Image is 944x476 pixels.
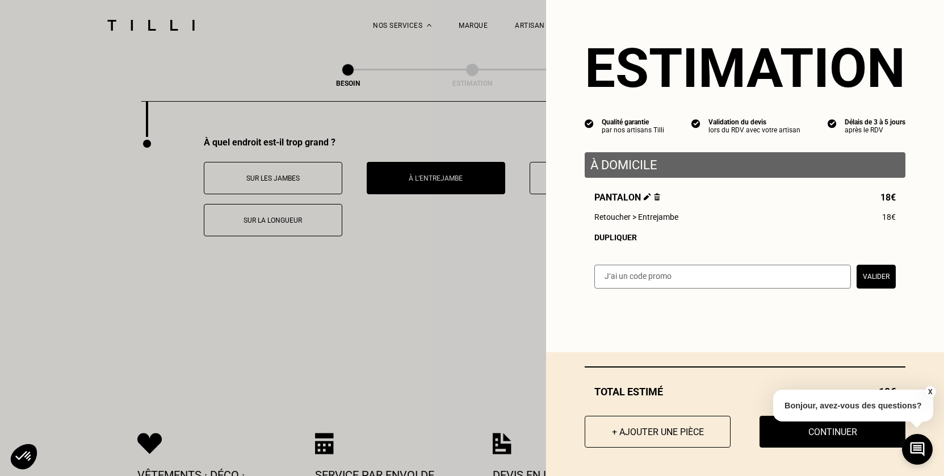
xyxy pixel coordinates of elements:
[602,126,664,134] div: par nos artisans Tilli
[882,212,896,222] span: 18€
[857,265,896,289] button: Valider
[585,36,905,100] section: Estimation
[691,118,700,128] img: icon list info
[594,265,851,289] input: J‘ai un code promo
[760,416,905,448] button: Continuer
[828,118,837,128] img: icon list info
[594,212,678,222] span: Retoucher > Entrejambe
[594,233,896,242] div: Dupliquer
[585,386,905,398] div: Total estimé
[654,193,660,201] img: Supprimer
[880,192,896,203] span: 18€
[845,118,905,126] div: Délais de 3 à 5 jours
[708,118,800,126] div: Validation du devis
[602,118,664,126] div: Qualité garantie
[924,386,935,398] button: X
[708,126,800,134] div: lors du RDV avec votre artisan
[585,118,594,128] img: icon list info
[644,193,651,201] img: Éditer
[594,192,660,203] span: Pantalon
[773,390,933,421] p: Bonjour, avez-vous des questions?
[845,126,905,134] div: après le RDV
[590,158,900,172] p: À domicile
[585,416,731,448] button: + Ajouter une pièce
